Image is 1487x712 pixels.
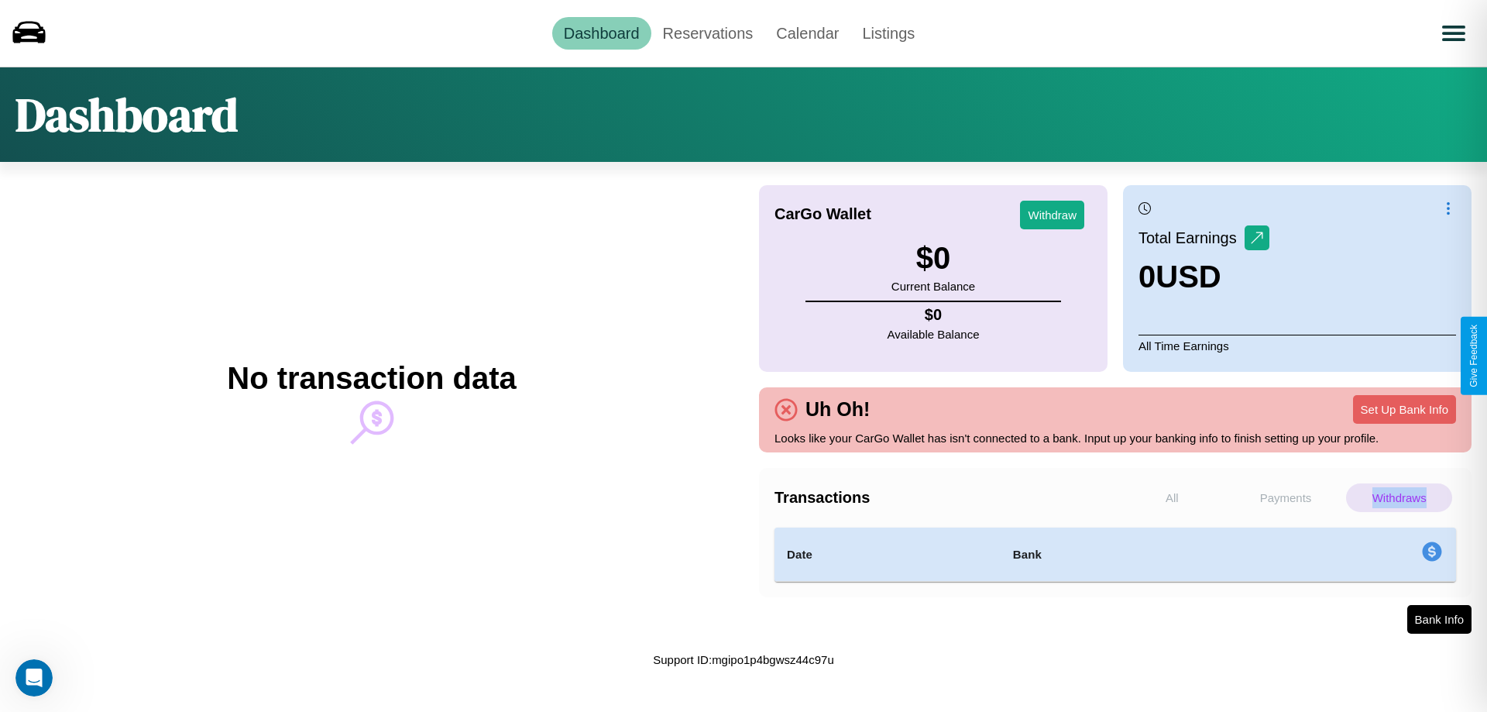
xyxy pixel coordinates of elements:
[774,489,1115,507] h4: Transactions
[764,17,850,50] a: Calendar
[227,361,516,396] h2: No transaction data
[1119,483,1225,512] p: All
[787,545,988,564] h4: Date
[1353,395,1456,424] button: Set Up Bank Info
[891,276,975,297] p: Current Balance
[1020,201,1084,229] button: Withdraw
[651,17,765,50] a: Reservations
[15,659,53,697] iframe: Intercom live chat
[653,649,834,670] p: Support ID: mgipo1p4bgwsz44c97u
[888,324,980,345] p: Available Balance
[1138,224,1245,252] p: Total Earnings
[15,83,238,146] h1: Dashboard
[1233,483,1339,512] p: Payments
[1407,605,1472,634] button: Bank Info
[888,306,980,324] h4: $ 0
[1346,483,1452,512] p: Withdraws
[774,428,1456,449] p: Looks like your CarGo Wallet has isn't connected to a bank. Input up your banking info to finish ...
[1138,335,1456,356] p: All Time Earnings
[1432,12,1475,55] button: Open menu
[774,205,871,223] h4: CarGo Wallet
[1468,325,1479,387] div: Give Feedback
[798,398,877,421] h4: Uh Oh!
[1138,260,1269,294] h3: 0 USD
[1013,545,1228,564] h4: Bank
[850,17,926,50] a: Listings
[552,17,651,50] a: Dashboard
[891,241,975,276] h3: $ 0
[774,528,1456,582] table: simple table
